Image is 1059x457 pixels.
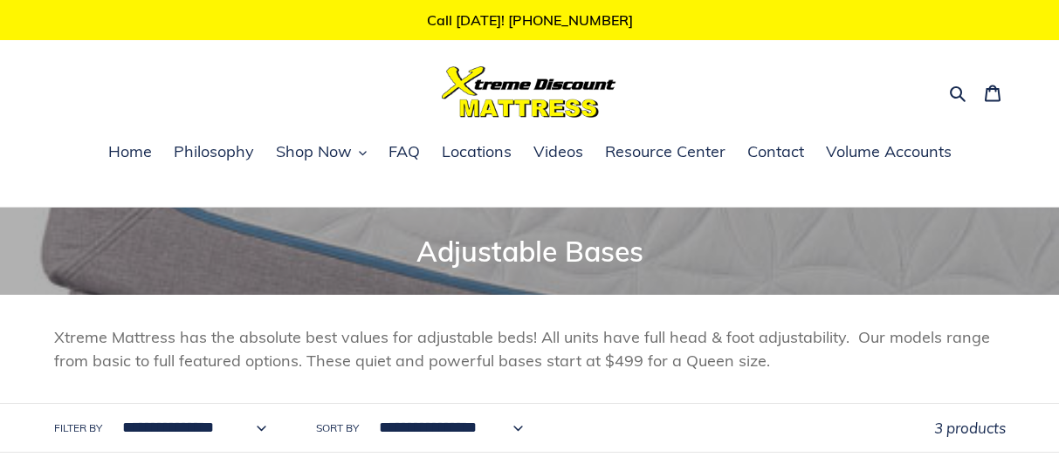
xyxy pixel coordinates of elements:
[826,141,952,162] span: Volume Accounts
[433,140,520,166] a: Locations
[108,141,152,162] span: Home
[165,140,263,166] a: Philosophy
[739,140,813,166] a: Contact
[174,141,254,162] span: Philosophy
[380,140,429,166] a: FAQ
[817,140,960,166] a: Volume Accounts
[442,66,616,118] img: Xtreme Discount Mattress
[267,140,375,166] button: Shop Now
[605,141,725,162] span: Resource Center
[276,141,352,162] span: Shop Now
[416,234,643,269] span: Adjustable Bases
[54,325,1006,372] p: Xtreme Mattress has the absolute best values for adjustable beds! All units have full head & foot...
[747,141,804,162] span: Contact
[596,140,734,166] a: Resource Center
[533,141,583,162] span: Videos
[316,420,359,436] label: Sort by
[54,420,102,436] label: Filter by
[389,141,420,162] span: FAQ
[525,140,592,166] a: Videos
[100,140,161,166] a: Home
[442,141,512,162] span: Locations
[934,419,1006,437] span: 3 products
